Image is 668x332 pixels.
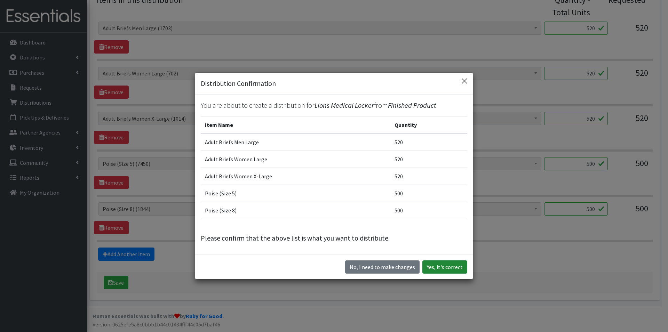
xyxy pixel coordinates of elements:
[459,75,470,87] button: Close
[201,133,390,151] td: Adult Briefs Men Large
[201,202,390,219] td: Poise (Size 8)
[390,168,467,185] td: 520
[201,116,390,133] th: Item Name
[315,101,374,110] span: Lions Medical Locker
[390,202,467,219] td: 500
[390,116,467,133] th: Quantity
[390,185,467,202] td: 500
[390,133,467,151] td: 520
[201,185,390,202] td: Poise (Size 5)
[201,233,467,243] p: Please confirm that the above list is what you want to distribute.
[201,168,390,185] td: Adult Briefs Women X-Large
[345,260,420,274] button: No I need to make changes
[201,100,467,111] p: You are about to create a distribution for from
[388,101,436,110] span: Finished Product
[201,151,390,168] td: Adult Briefs Women Large
[201,78,276,89] h5: Distribution Confirmation
[390,151,467,168] td: 520
[422,260,467,274] button: Yes, it's correct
